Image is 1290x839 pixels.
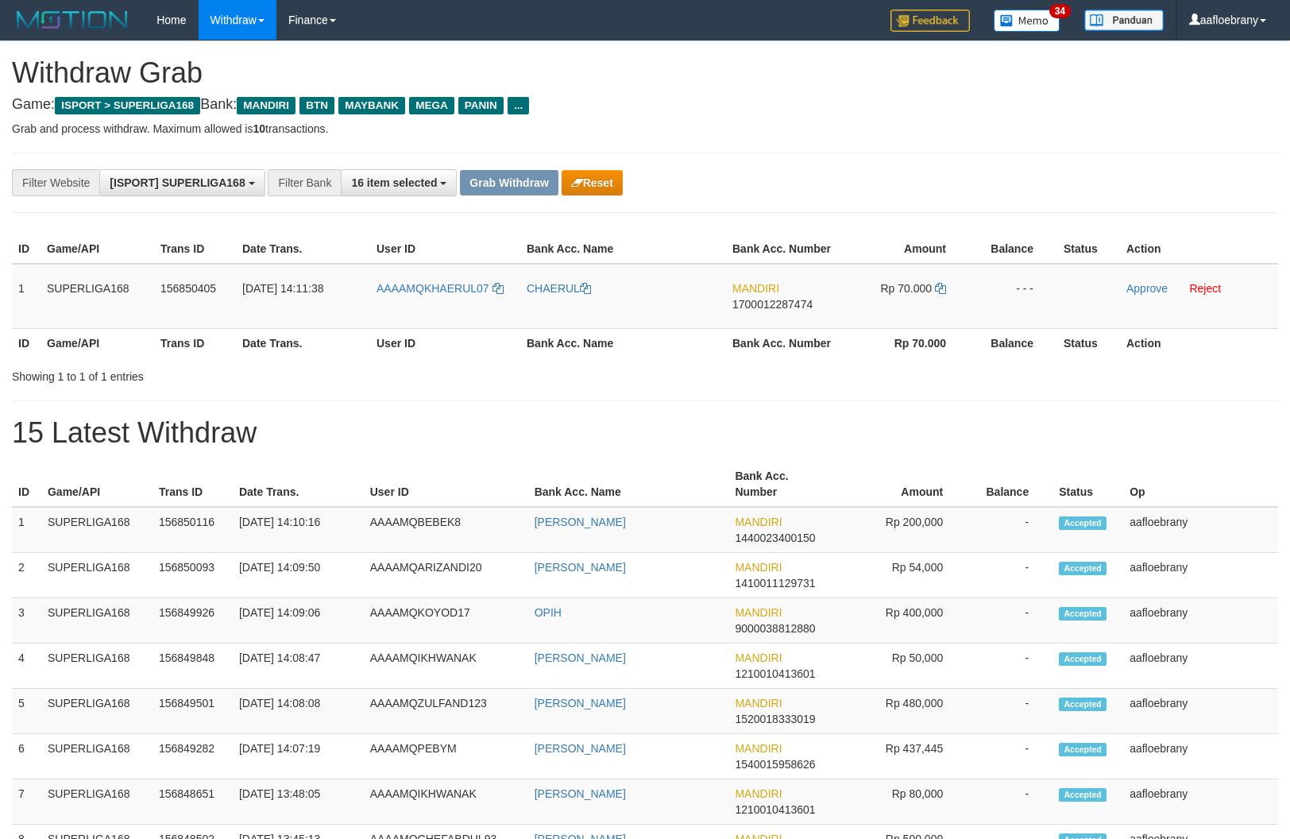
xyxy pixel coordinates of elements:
[535,561,626,574] a: [PERSON_NAME]
[12,507,41,553] td: 1
[268,169,341,196] div: Filter Bank
[236,328,370,358] th: Date Trans.
[838,328,970,358] th: Rp 70.000
[735,758,815,771] span: Copy 1540015958626 to clipboard
[12,264,41,329] td: 1
[41,328,154,358] th: Game/API
[967,644,1052,689] td: -
[838,734,967,779] td: Rp 437,445
[1059,516,1107,530] span: Accepted
[728,462,838,507] th: Bank Acc. Number
[99,169,265,196] button: [ISPORT] SUPERLIGA168
[994,10,1060,32] img: Button%20Memo.svg
[41,264,154,329] td: SUPERLIGA168
[41,779,153,825] td: SUPERLIGA168
[351,176,437,189] span: 16 item selected
[153,598,233,644] td: 156849926
[735,532,815,544] span: Copy 1440023400150 to clipboard
[535,697,626,709] a: [PERSON_NAME]
[967,779,1052,825] td: -
[41,644,153,689] td: SUPERLIGA168
[735,713,815,725] span: Copy 1520018333019 to clipboard
[967,734,1052,779] td: -
[458,97,504,114] span: PANIN
[562,170,623,195] button: Reset
[377,282,489,295] span: AAAAMQKHAERUL07
[735,516,782,528] span: MANDIRI
[409,97,454,114] span: MEGA
[838,234,970,264] th: Amount
[153,553,233,598] td: 156850093
[735,622,815,635] span: Copy 9000038812880 to clipboard
[364,598,528,644] td: AAAAMQKOYOD17
[1120,328,1278,358] th: Action
[233,734,364,779] td: [DATE] 14:07:19
[890,10,970,32] img: Feedback.jpg
[967,462,1052,507] th: Balance
[735,742,782,755] span: MANDIRI
[735,667,815,680] span: Copy 1210010413601 to clipboard
[520,234,726,264] th: Bank Acc. Name
[726,234,838,264] th: Bank Acc. Number
[55,97,200,114] span: ISPORT > SUPERLIGA168
[12,734,41,779] td: 6
[12,362,526,385] div: Showing 1 to 1 of 1 entries
[1059,652,1107,666] span: Accepted
[364,779,528,825] td: AAAAMQIKHWANAK
[237,97,295,114] span: MANDIRI
[1123,734,1278,779] td: aafloebrany
[970,328,1057,358] th: Balance
[12,121,1278,137] p: Grab and process withdraw. Maximum allowed is transactions.
[1123,598,1278,644] td: aafloebrany
[242,282,323,295] span: [DATE] 14:11:38
[253,122,265,135] strong: 10
[1120,234,1278,264] th: Action
[12,57,1278,89] h1: Withdraw Grab
[377,282,504,295] a: AAAAMQKHAERUL07
[735,606,782,619] span: MANDIRI
[153,689,233,734] td: 156849501
[935,282,946,295] a: Copy 70000 to clipboard
[364,553,528,598] td: AAAAMQARIZANDI20
[967,553,1052,598] td: -
[1123,689,1278,734] td: aafloebrany
[338,97,405,114] span: MAYBANK
[735,577,815,590] span: Copy 1410011129731 to clipboard
[341,169,457,196] button: 16 item selected
[233,507,364,553] td: [DATE] 14:10:16
[1057,328,1120,358] th: Status
[838,462,967,507] th: Amount
[527,282,591,295] a: CHAERUL
[41,462,153,507] th: Game/API
[732,298,813,311] span: Copy 1700012287474 to clipboard
[110,176,245,189] span: [ISPORT] SUPERLIGA168
[153,779,233,825] td: 156848651
[12,417,1278,449] h1: 15 Latest Withdraw
[41,234,154,264] th: Game/API
[1049,4,1071,18] span: 34
[12,462,41,507] th: ID
[153,462,233,507] th: Trans ID
[299,97,334,114] span: BTN
[154,328,236,358] th: Trans ID
[160,282,216,295] span: 156850405
[1123,644,1278,689] td: aafloebrany
[726,328,838,358] th: Bank Acc. Number
[967,598,1052,644] td: -
[364,734,528,779] td: AAAAMQPEBYM
[1126,282,1168,295] a: Approve
[233,779,364,825] td: [DATE] 13:48:05
[236,234,370,264] th: Date Trans.
[535,516,626,528] a: [PERSON_NAME]
[970,264,1057,329] td: - - -
[1059,607,1107,621] span: Accepted
[12,234,41,264] th: ID
[364,462,528,507] th: User ID
[1052,462,1123,507] th: Status
[364,689,528,734] td: AAAAMQZULFAND123
[1059,788,1107,802] span: Accepted
[1059,698,1107,711] span: Accepted
[12,598,41,644] td: 3
[233,689,364,734] td: [DATE] 14:08:08
[881,282,933,295] span: Rp 70.000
